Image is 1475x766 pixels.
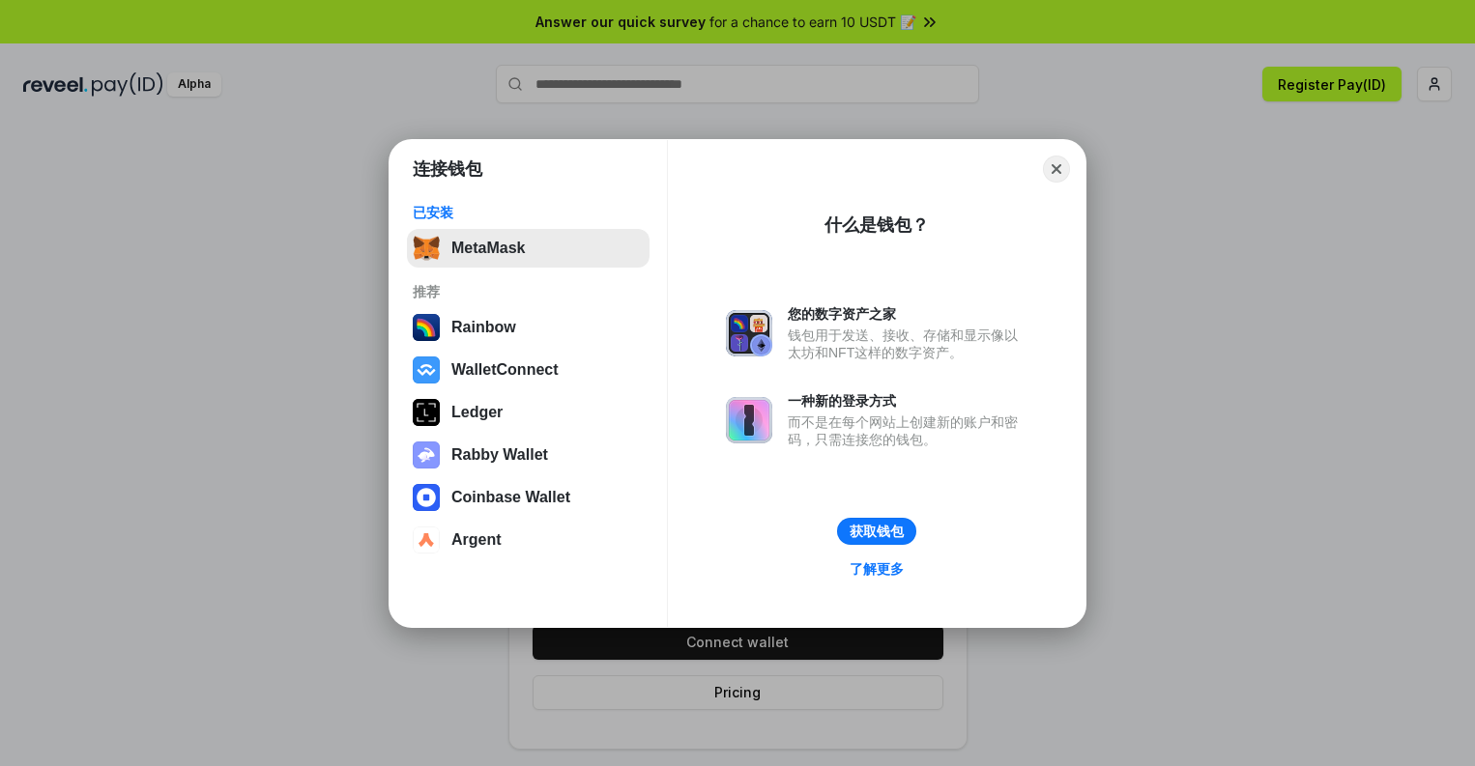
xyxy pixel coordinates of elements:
button: Argent [407,521,650,559]
button: Coinbase Wallet [407,478,650,517]
div: 您的数字资产之家 [788,305,1027,323]
img: svg+xml,%3Csvg%20xmlns%3D%22http%3A%2F%2Fwww.w3.org%2F2000%2Fsvg%22%20fill%3D%22none%22%20viewBox... [726,310,772,356]
h1: 连接钱包 [413,157,482,181]
div: 推荐 [413,283,644,300]
div: Coinbase Wallet [451,489,570,506]
img: svg+xml,%3Csvg%20width%3D%2228%22%20height%3D%2228%22%20viewBox%3D%220%200%2028%2028%22%20fill%3D... [413,356,440,383]
div: 获取钱包 [850,523,904,540]
button: Ledger [407,393,650,432]
img: svg+xml,%3Csvg%20xmlns%3D%22http%3A%2F%2Fwww.w3.org%2F2000%2Fsvg%22%20fill%3D%22none%22%20viewBox... [413,441,440,468]
div: Rainbow [451,319,516,336]
div: Argent [451,531,502,549]
div: 什么是钱包？ [824,213,929,237]
button: MetaMask [407,229,650,268]
img: svg+xml,%3Csvg%20xmlns%3D%22http%3A%2F%2Fwww.w3.org%2F2000%2Fsvg%22%20width%3D%2228%22%20height%3... [413,399,440,426]
div: 了解更多 [850,560,904,578]
button: Close [1043,156,1070,183]
div: 一种新的登录方式 [788,392,1027,410]
div: 钱包用于发送、接收、存储和显示像以太坊和NFT这样的数字资产。 [788,326,1027,361]
div: WalletConnect [451,361,559,379]
div: MetaMask [451,240,525,257]
div: 而不是在每个网站上创建新的账户和密码，只需连接您的钱包。 [788,413,1027,448]
button: WalletConnect [407,351,650,389]
img: svg+xml,%3Csvg%20width%3D%2228%22%20height%3D%2228%22%20viewBox%3D%220%200%2028%2028%22%20fill%3D... [413,484,440,511]
div: Ledger [451,404,503,421]
div: 已安装 [413,204,644,221]
button: 获取钱包 [837,518,916,545]
img: svg+xml,%3Csvg%20xmlns%3D%22http%3A%2F%2Fwww.w3.org%2F2000%2Fsvg%22%20fill%3D%22none%22%20viewBox... [726,397,772,443]
img: svg+xml,%3Csvg%20width%3D%2228%22%20height%3D%2228%22%20viewBox%3D%220%200%2028%2028%22%20fill%3D... [413,526,440,553]
img: svg+xml,%3Csvg%20width%3D%22120%22%20height%3D%22120%22%20viewBox%3D%220%200%20120%20120%22%20fil... [413,314,440,341]
div: Rabby Wallet [451,446,548,464]
img: svg+xml,%3Csvg%20fill%3D%22none%22%20height%3D%2233%22%20viewBox%3D%220%200%2035%2033%22%20width%... [413,235,440,262]
button: Rainbow [407,308,650,347]
a: 了解更多 [838,556,915,582]
button: Rabby Wallet [407,436,650,474]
